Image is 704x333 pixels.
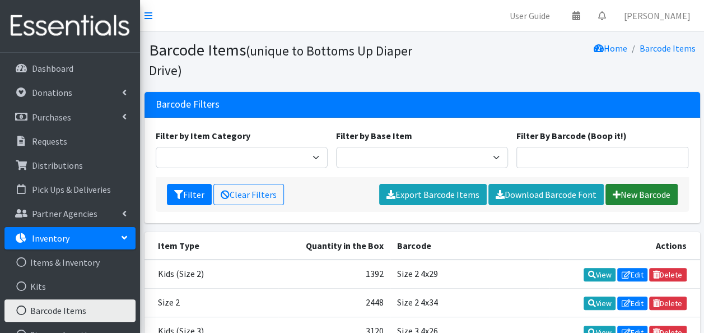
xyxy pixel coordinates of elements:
[156,99,220,110] h3: Barcode Filters
[617,297,647,310] a: Edit
[4,130,136,152] a: Requests
[144,289,279,317] td: Size 2
[4,178,136,201] a: Pick Ups & Deliveries
[149,43,412,78] small: (unique to Bottoms Up Diaper Drive)
[516,129,627,142] label: Filter By Barcode (Boop it!)
[156,129,250,142] label: Filter by Item Category
[32,233,69,244] p: Inventory
[144,260,279,289] td: Kids (Size 2)
[32,112,71,123] p: Purchases
[617,268,647,281] a: Edit
[4,227,136,249] a: Inventory
[32,87,72,98] p: Donations
[32,208,97,219] p: Partner Agencies
[278,232,390,260] th: Quantity in the Box
[615,4,700,27] a: [PERSON_NAME]
[213,184,284,205] a: Clear Filters
[278,260,390,289] td: 1392
[390,289,549,317] td: Size 2 4x34
[390,260,549,289] td: Size 2 4x29
[501,4,559,27] a: User Guide
[4,81,136,104] a: Donations
[144,232,279,260] th: Item Type
[379,184,487,205] a: Export Barcode Items
[390,232,549,260] th: Barcode
[4,7,136,45] img: HumanEssentials
[167,184,212,205] button: Filter
[649,268,687,281] a: Delete
[4,57,136,80] a: Dashboard
[594,43,627,54] a: Home
[336,129,412,142] label: Filter by Base Item
[32,160,83,171] p: Distributions
[4,299,136,322] a: Barcode Items
[649,297,687,310] a: Delete
[549,232,700,260] th: Actions
[584,297,616,310] a: View
[488,184,604,205] a: Download Barcode Font
[32,136,67,147] p: Requests
[4,202,136,225] a: Partner Agencies
[640,43,696,54] a: Barcode Items
[149,40,418,79] h1: Barcode Items
[32,63,73,74] p: Dashboard
[4,154,136,177] a: Distributions
[4,106,136,128] a: Purchases
[32,184,111,195] p: Pick Ups & Deliveries
[584,268,616,281] a: View
[4,251,136,274] a: Items & Inventory
[605,184,678,205] a: New Barcode
[278,289,390,317] td: 2448
[4,275,136,298] a: Kits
